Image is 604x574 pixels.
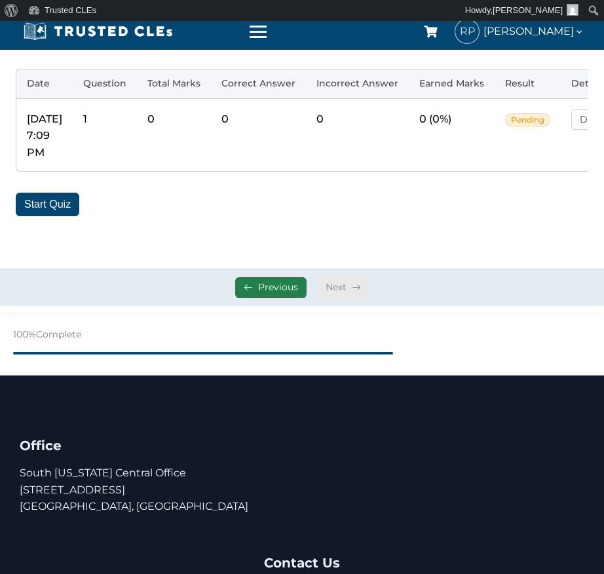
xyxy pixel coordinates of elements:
th: Total Marks [137,69,211,98]
a: Previous [235,277,307,297]
span: RP [455,20,479,43]
h4: Office [20,434,584,457]
td: 0 [137,99,211,172]
span: Previous [258,281,298,294]
img: Trusted CLEs [20,22,176,41]
a: South [US_STATE] Central Office[STREET_ADDRESS][GEOGRAPHIC_DATA], [GEOGRAPHIC_DATA] [20,467,248,512]
td: 1 [73,99,137,172]
span: [PERSON_NAME] [483,24,584,39]
td: 0 [306,99,409,172]
h4: Contact Us [20,552,584,574]
span: [PERSON_NAME] [493,5,563,15]
th: Question [73,69,137,98]
button: Start Quiz [16,193,79,216]
th: Correct Answer [211,69,306,98]
th: Earned Marks [409,69,495,98]
td: 0 [211,99,306,172]
div: 100% [13,327,393,341]
td: 0 (0%) [409,99,495,172]
span: Pending [505,113,550,126]
th: Date [16,69,73,98]
th: Incorrect Answer [306,69,409,98]
td: [DATE] 7:09 PM [16,99,73,172]
th: Result [495,69,561,98]
span: Complete [36,328,81,340]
